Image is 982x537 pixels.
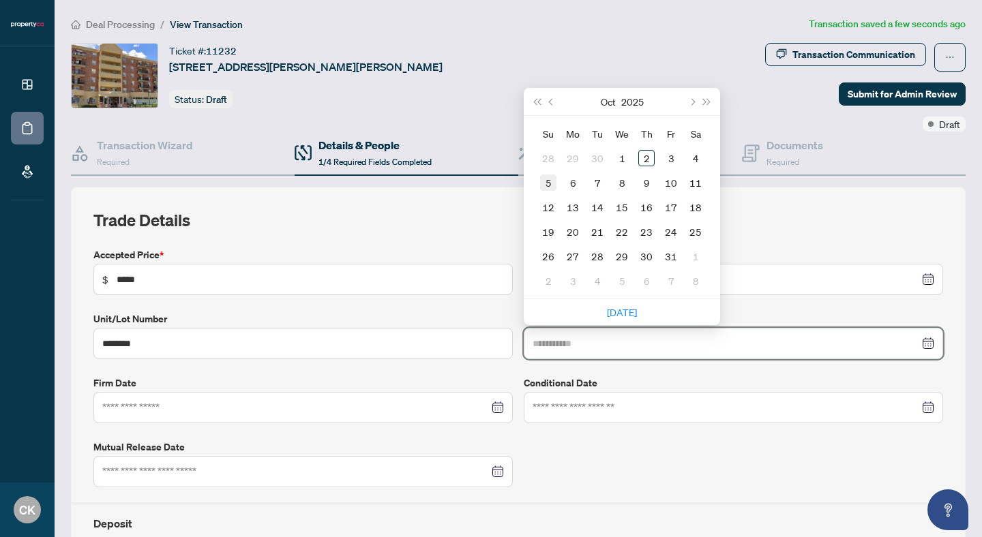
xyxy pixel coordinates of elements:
[561,146,585,170] td: 2025-09-29
[634,170,659,195] td: 2025-10-09
[634,268,659,293] td: 2025-11-06
[565,199,581,215] div: 13
[102,272,108,287] span: $
[663,199,679,215] div: 17
[589,273,606,289] div: 4
[945,52,955,62] span: ellipsis
[683,219,708,244] td: 2025-10-25
[93,247,513,262] label: Accepted Price
[610,219,634,244] td: 2025-10-22
[536,170,561,195] td: 2025-10-05
[638,150,655,166] div: 2
[659,195,683,219] td: 2025-10-17
[659,170,683,195] td: 2025-10-10
[565,224,581,240] div: 20
[11,20,44,29] img: logo
[97,137,193,153] h4: Transaction Wizard
[561,268,585,293] td: 2025-11-03
[634,146,659,170] td: 2025-10-02
[683,268,708,293] td: 2025-11-08
[809,16,966,32] article: Transaction saved a few seconds ago
[614,273,630,289] div: 5
[585,121,610,146] th: Tu
[170,18,243,31] span: View Transaction
[561,121,585,146] th: Mo
[589,150,606,166] div: 30
[524,375,943,390] label: Conditional Date
[536,268,561,293] td: 2025-11-02
[614,199,630,215] div: 15
[536,244,561,268] td: 2025-10-26
[687,174,704,191] div: 11
[634,121,659,146] th: Th
[687,150,704,166] div: 4
[561,244,585,268] td: 2025-10-27
[659,244,683,268] td: 2025-10-31
[589,224,606,240] div: 21
[659,146,683,170] td: 2025-10-03
[638,273,655,289] div: 6
[585,195,610,219] td: 2025-10-14
[565,248,581,264] div: 27
[93,515,943,532] h4: Deposit
[71,20,80,29] span: home
[97,157,130,167] span: Required
[792,44,915,65] div: Transaction Communication
[663,224,679,240] div: 24
[765,43,926,66] button: Transaction Communication
[683,146,708,170] td: 2025-10-04
[687,273,704,289] div: 8
[318,137,432,153] h4: Details & People
[614,248,630,264] div: 29
[585,268,610,293] td: 2025-11-04
[86,18,155,31] span: Deal Processing
[659,121,683,146] th: Fr
[610,244,634,268] td: 2025-10-29
[638,199,655,215] div: 16
[607,306,637,318] a: [DATE]
[536,121,561,146] th: Su
[524,247,943,262] label: Offer Date
[767,157,799,167] span: Required
[659,268,683,293] td: 2025-11-07
[634,195,659,219] td: 2025-10-16
[540,174,556,191] div: 5
[610,268,634,293] td: 2025-11-05
[610,121,634,146] th: We
[93,440,513,455] label: Mutual Release Date
[621,88,644,115] button: Choose a year
[169,59,443,75] span: [STREET_ADDRESS][PERSON_NAME][PERSON_NAME]
[93,375,513,390] label: Firm Date
[663,174,679,191] div: 10
[614,224,630,240] div: 22
[687,224,704,240] div: 25
[767,137,823,153] h4: Documents
[318,157,432,167] span: 1/4 Required Fields Completed
[839,82,966,106] button: Submit for Admin Review
[589,199,606,215] div: 14
[19,500,35,519] span: CK
[565,150,581,166] div: 29
[601,88,616,115] button: Choose a month
[169,43,237,59] div: Ticket #:
[540,273,556,289] div: 2
[160,16,164,32] li: /
[544,88,559,115] button: Previous month (PageUp)
[540,248,556,264] div: 26
[634,219,659,244] td: 2025-10-23
[536,219,561,244] td: 2025-10-19
[540,150,556,166] div: 28
[169,90,233,108] div: Status:
[683,244,708,268] td: 2025-11-01
[93,311,513,326] label: Unit/Lot Number
[638,174,655,191] div: 9
[634,244,659,268] td: 2025-10-30
[610,146,634,170] td: 2025-10-01
[72,44,158,108] img: IMG-N12423418_1.jpg
[585,170,610,195] td: 2025-10-07
[614,150,630,166] div: 1
[614,174,630,191] div: 8
[540,199,556,215] div: 12
[939,117,960,132] span: Draft
[536,195,561,219] td: 2025-10-12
